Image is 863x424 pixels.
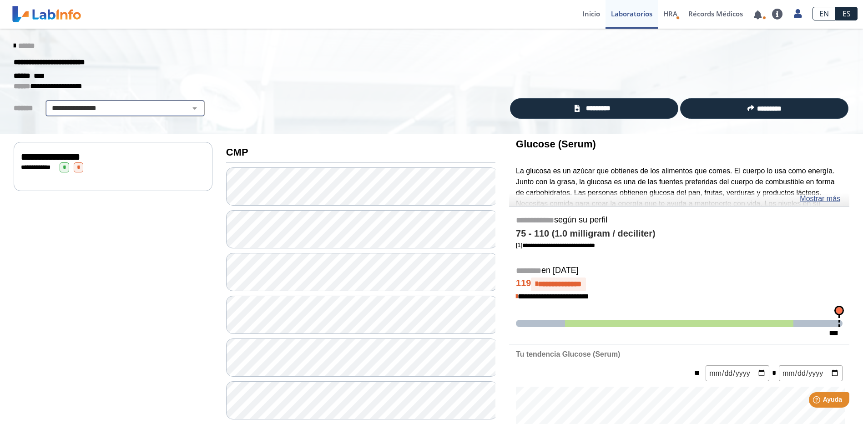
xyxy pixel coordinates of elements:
h4: 119 [516,278,843,291]
a: EN [813,7,836,20]
a: Mostrar más [800,193,840,204]
b: CMP [226,146,248,158]
h4: 75 - 110 (1.0 milligram / deciliter) [516,228,843,239]
input: mm/dd/yyyy [706,365,769,381]
input: mm/dd/yyyy [779,365,843,381]
h5: en [DATE] [516,266,843,276]
h5: según su perfil [516,215,843,226]
span: HRA [663,9,677,18]
a: ES [836,7,858,20]
b: Tu tendencia Glucose (Serum) [516,350,620,358]
b: Glucose (Serum) [516,138,596,150]
p: La glucosa es un azúcar que obtienes de los alimentos que comes. El cuerpo lo usa como energía. J... [516,166,843,231]
a: [1] [516,242,595,248]
iframe: Help widget launcher [782,389,853,414]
